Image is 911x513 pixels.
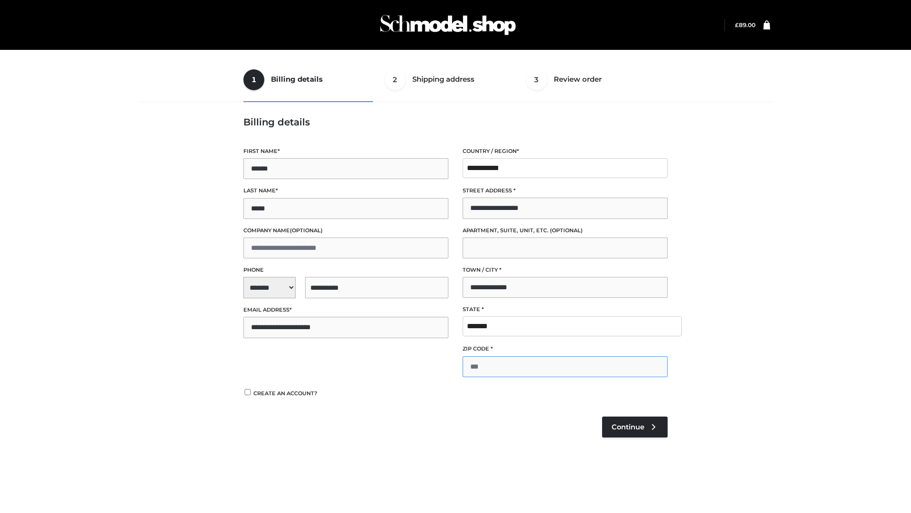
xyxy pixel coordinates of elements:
label: Email address [243,305,448,314]
label: Town / City [463,266,668,275]
span: Continue [612,423,644,431]
input: Create an account? [243,389,252,395]
a: £89.00 [735,21,755,28]
h3: Billing details [243,116,668,128]
a: Continue [602,417,668,437]
label: ZIP Code [463,344,668,353]
label: Company name [243,226,448,235]
span: Create an account? [253,390,317,397]
label: Last name [243,186,448,195]
label: First name [243,147,448,156]
span: (optional) [550,227,583,234]
label: Country / Region [463,147,668,156]
label: State [463,305,668,314]
label: Phone [243,266,448,275]
span: (optional) [290,227,323,234]
label: Street address [463,186,668,195]
label: Apartment, suite, unit, etc. [463,226,668,235]
span: £ [735,21,739,28]
bdi: 89.00 [735,21,755,28]
img: Schmodel Admin 964 [377,6,519,44]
